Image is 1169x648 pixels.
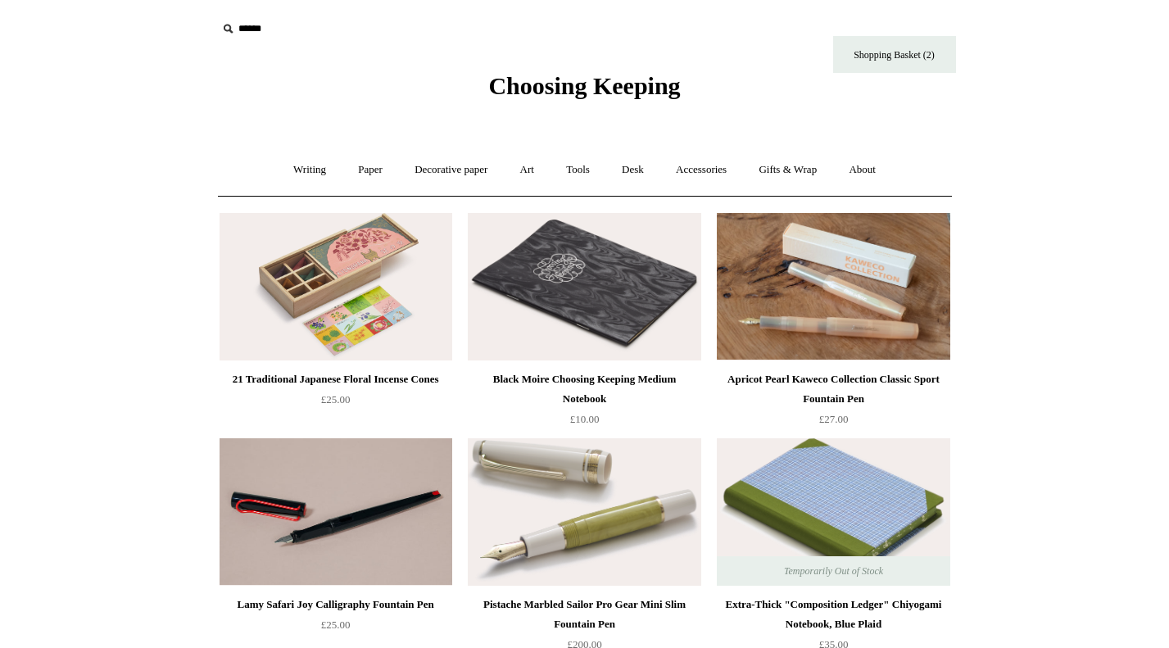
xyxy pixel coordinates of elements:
[505,148,549,192] a: Art
[717,369,949,437] a: Apricot Pearl Kaweco Collection Classic Sport Fountain Pen £27.00
[468,369,700,437] a: Black Moire Choosing Keeping Medium Notebook £10.00
[721,369,945,409] div: Apricot Pearl Kaweco Collection Classic Sport Fountain Pen
[570,413,600,425] span: £10.00
[819,413,849,425] span: £27.00
[468,438,700,586] a: Pistache Marbled Sailor Pro Gear Mini Slim Fountain Pen Pistache Marbled Sailor Pro Gear Mini Sli...
[833,36,956,73] a: Shopping Basket (2)
[321,619,351,631] span: £25.00
[468,213,700,360] a: Black Moire Choosing Keeping Medium Notebook Black Moire Choosing Keeping Medium Notebook
[472,595,696,634] div: Pistache Marbled Sailor Pro Gear Mini Slim Fountain Pen
[220,369,452,437] a: 21 Traditional Japanese Floral Incense Cones £25.00
[768,556,899,586] span: Temporarily Out of Stock
[551,148,605,192] a: Tools
[717,438,949,586] img: Extra-Thick "Composition Ledger" Chiyogami Notebook, Blue Plaid
[488,72,680,99] span: Choosing Keeping
[220,213,452,360] a: 21 Traditional Japanese Floral Incense Cones 21 Traditional Japanese Floral Incense Cones
[220,438,452,586] a: Lamy Safari Joy Calligraphy Fountain Pen Lamy Safari Joy Calligraphy Fountain Pen
[224,369,448,389] div: 21 Traditional Japanese Floral Incense Cones
[717,213,949,360] img: Apricot Pearl Kaweco Collection Classic Sport Fountain Pen
[220,438,452,586] img: Lamy Safari Joy Calligraphy Fountain Pen
[721,595,945,634] div: Extra-Thick "Composition Ledger" Chiyogami Notebook, Blue Plaid
[343,148,397,192] a: Paper
[661,148,741,192] a: Accessories
[472,369,696,409] div: Black Moire Choosing Keeping Medium Notebook
[717,213,949,360] a: Apricot Pearl Kaweco Collection Classic Sport Fountain Pen Apricot Pearl Kaweco Collection Classi...
[717,438,949,586] a: Extra-Thick "Composition Ledger" Chiyogami Notebook, Blue Plaid Extra-Thick "Composition Ledger" ...
[834,148,890,192] a: About
[279,148,341,192] a: Writing
[488,85,680,97] a: Choosing Keeping
[400,148,502,192] a: Decorative paper
[321,393,351,406] span: £25.00
[744,148,831,192] a: Gifts & Wrap
[220,213,452,360] img: 21 Traditional Japanese Floral Incense Cones
[224,595,448,614] div: Lamy Safari Joy Calligraphy Fountain Pen
[607,148,659,192] a: Desk
[468,438,700,586] img: Pistache Marbled Sailor Pro Gear Mini Slim Fountain Pen
[468,213,700,360] img: Black Moire Choosing Keeping Medium Notebook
